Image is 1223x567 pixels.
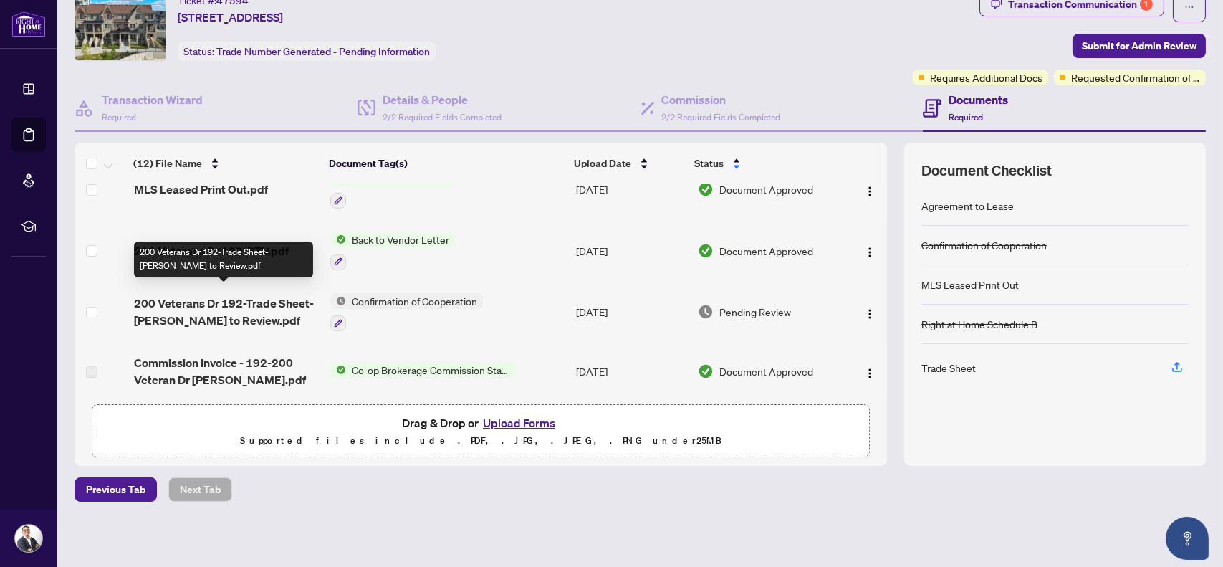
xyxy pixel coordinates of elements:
th: Document Tag(s) [323,143,567,184]
h4: Commission [662,91,781,108]
img: Logo [864,368,876,379]
img: Document Status [698,181,714,197]
img: Status Icon [330,232,346,247]
span: MLS Leased Print Out.pdf [134,181,268,198]
span: 200 Veterans Dr 192-Trade Sheet-[PERSON_NAME] to Review.pdf [134,295,320,329]
img: Document Status [698,243,714,259]
span: Required [949,112,983,123]
div: Status: [178,42,436,61]
button: Submit for Admin Review [1073,34,1206,58]
span: Pending Review [719,304,791,320]
span: Commission Invoice - 192-200 Veteran Dr [PERSON_NAME].pdf [134,354,320,389]
button: Logo [858,178,881,201]
img: Profile Icon [15,525,42,552]
span: Document Checklist [921,161,1052,181]
span: Requires Additional Docs [930,70,1042,85]
img: Status Icon [330,293,346,309]
span: Submit for Admin Review [1082,34,1196,57]
span: Drag & Drop or [402,414,560,432]
th: (12) File Name [128,143,323,184]
td: [DATE] [570,282,692,343]
span: Back to Vendor Letter [346,232,455,247]
span: Document Approved [719,181,813,197]
button: Next Tab [168,477,232,502]
img: Logo [864,308,876,320]
td: [DATE] [570,220,692,282]
span: Status [694,156,724,171]
span: Confirmation of Cooperation [346,293,483,309]
h4: Documents [949,91,1008,108]
div: MLS Leased Print Out [921,277,1019,292]
span: Required [102,112,136,123]
img: Document Status [698,304,714,320]
button: Status IconBack to Vendor Letter [330,232,455,270]
button: Logo [858,300,881,323]
th: Upload Date [568,143,689,184]
span: Document Approved [719,363,813,379]
span: 2/2 Required Fields Completed [383,112,502,123]
h4: Transaction Wizard [102,91,203,108]
td: [DATE] [570,343,692,400]
span: (12) File Name [133,156,202,171]
span: Drag & Drop orUpload FormsSupported files include .PDF, .JPG, .JPEG, .PNG under25MB [92,405,869,458]
div: Right at Home Schedule B [921,316,1037,332]
span: Requested Confirmation of Closing [1071,70,1200,85]
button: Status IconCo-op Brokerage Commission Statement [330,362,516,378]
span: Upload Date [574,156,631,171]
button: Logo [858,360,881,383]
img: Logo [864,186,876,197]
button: Status IconConfirmation of Cooperation [330,293,483,332]
button: Upload Forms [479,414,560,432]
p: Supported files include .PDF, .JPG, .JPEG, .PNG under 25 MB [101,432,860,449]
span: Document Approved [719,243,813,259]
button: Previous Tab [75,477,157,502]
td: [DATE] [570,158,692,220]
h4: Details & People [383,91,502,108]
div: Agreement to Lease [921,198,1014,214]
button: Logo [858,239,881,262]
button: Open asap [1166,517,1209,560]
span: Co-op Brokerage Commission Statement [346,362,516,378]
img: Logo [864,247,876,258]
span: Previous Tab [86,478,145,501]
span: [STREET_ADDRESS] [178,9,283,26]
th: Status [689,143,840,184]
div: Trade Sheet [921,360,976,376]
span: ellipsis [1184,2,1194,12]
img: logo [11,11,46,37]
span: Trade Number Generated - Pending Information [216,45,430,58]
img: Document Status [698,363,714,379]
button: Status IconMLS Leased Print Out [330,170,455,209]
span: 2/2 Required Fields Completed [662,112,781,123]
img: Status Icon [330,362,346,378]
div: Confirmation of Cooperation [921,237,1047,253]
div: 200 Veterans Dr 192-Trade Sheet-[PERSON_NAME] to Review.pdf [134,242,313,277]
